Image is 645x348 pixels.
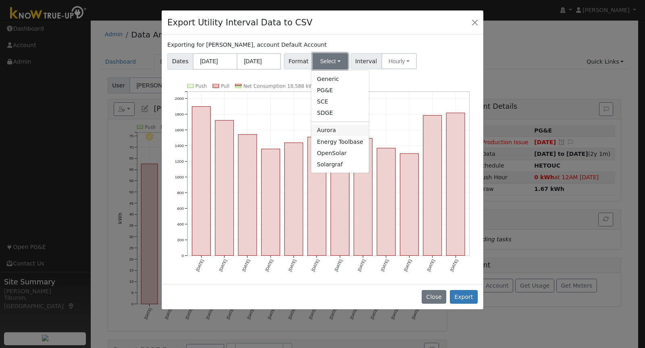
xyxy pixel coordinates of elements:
button: Hourly [381,53,417,69]
rect: onclick="" [400,153,419,255]
text: 1000 [175,174,184,179]
text: 1400 [175,143,184,147]
text: [DATE] [449,259,459,272]
h4: Export Utility Interval Data to CSV [167,16,312,29]
text: 1800 [175,112,184,116]
text: [DATE] [288,259,297,272]
rect: onclick="" [238,135,257,256]
a: SDGE [311,108,369,119]
rect: onclick="" [447,113,465,255]
text: 800 [177,191,184,195]
text: [DATE] [334,259,343,272]
text: Pull [221,83,229,89]
text: [DATE] [264,259,274,272]
span: Dates [167,53,193,70]
button: Select [313,53,348,69]
button: Close [469,17,481,28]
text: [DATE] [380,259,389,272]
rect: onclick="" [215,120,234,256]
a: OpenSolar [311,147,369,159]
rect: onclick="" [262,149,280,256]
rect: onclick="" [354,138,372,255]
text: 600 [177,206,184,211]
text: Push [196,83,207,89]
rect: onclick="" [423,115,442,255]
label: Exporting for [PERSON_NAME], account Default Account [167,41,327,49]
button: Export [450,290,478,304]
rect: onclick="" [331,148,350,255]
rect: onclick="" [377,148,395,256]
a: Aurora [311,125,369,136]
text: [DATE] [241,259,251,272]
button: Close [422,290,446,304]
text: Net Consumption 18,588 kWh [243,83,317,89]
text: 2000 [175,96,184,100]
a: Energy Toolbase [311,136,369,147]
text: 0 [181,253,184,258]
rect: onclick="" [308,137,326,255]
text: 1600 [175,127,184,132]
a: PG&E [311,85,369,96]
span: Format [284,53,313,69]
rect: onclick="" [192,106,210,255]
text: 1200 [175,159,184,163]
a: SCE [311,96,369,108]
text: [DATE] [195,259,204,272]
a: Solargraf [311,159,369,170]
text: [DATE] [403,259,412,272]
text: [DATE] [357,259,366,272]
text: 200 [177,238,184,242]
text: [DATE] [311,259,320,272]
rect: onclick="" [285,143,303,255]
text: [DATE] [427,259,436,272]
a: Generic [311,73,369,85]
text: 400 [177,222,184,226]
text: [DATE] [218,259,228,272]
span: Interval [351,53,382,69]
